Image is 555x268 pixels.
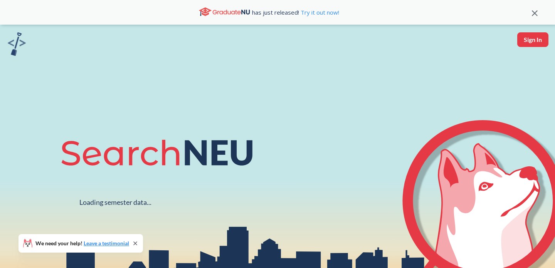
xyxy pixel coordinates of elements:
div: Loading semester data... [79,198,151,207]
a: sandbox logo [8,32,26,58]
a: Leave a testimonial [84,240,129,246]
span: has just released! [252,8,339,17]
a: Try it out now! [299,8,339,16]
button: Sign In [517,32,548,47]
img: sandbox logo [8,32,26,56]
span: We need your help! [35,241,129,246]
